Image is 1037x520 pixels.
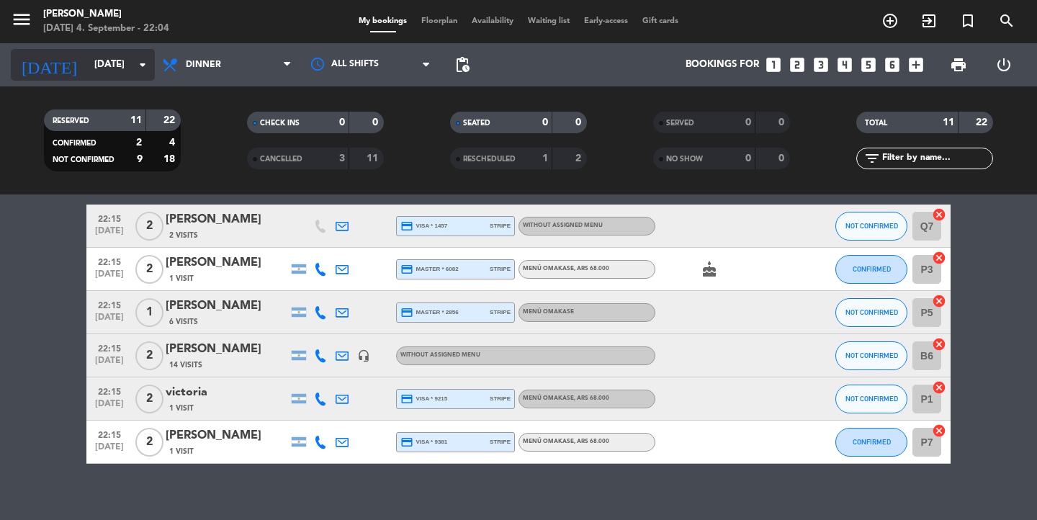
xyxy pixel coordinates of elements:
[575,117,584,127] strong: 0
[166,340,288,359] div: [PERSON_NAME]
[400,263,413,276] i: credit_card
[163,115,178,125] strong: 22
[91,269,127,286] span: [DATE]
[745,153,751,163] strong: 0
[400,393,447,405] span: visa * 9215
[883,55,902,74] i: looks_6
[835,341,907,370] button: NOT CONFIRMED
[635,17,686,25] span: Gift cards
[521,17,577,25] span: Waiting list
[523,266,609,272] span: MENÚ OMAKASE
[865,120,887,127] span: TOTAL
[523,395,609,401] span: MENÚ OMAKASE
[490,394,511,403] span: stripe
[91,426,127,442] span: 22:15
[169,359,202,371] span: 14 Visits
[91,339,127,356] span: 22:15
[835,55,854,74] i: looks_4
[166,297,288,315] div: [PERSON_NAME]
[686,59,759,71] span: Bookings for
[454,56,471,73] span: pending_actions
[463,156,516,163] span: RESCHEDULED
[863,150,881,167] i: filter_list
[91,253,127,269] span: 22:15
[91,356,127,372] span: [DATE]
[859,55,878,74] i: looks_5
[950,56,967,73] span: print
[91,210,127,226] span: 22:15
[490,437,511,447] span: stripe
[367,153,381,163] strong: 11
[920,12,938,30] i: exit_to_app
[166,383,288,402] div: victoria
[943,117,954,127] strong: 11
[135,212,163,241] span: 2
[542,117,548,127] strong: 0
[845,308,898,316] span: NOT CONFIRMED
[959,12,977,30] i: turned_in_not
[574,395,609,401] span: , ARS 68.000
[400,436,413,449] i: credit_card
[135,385,163,413] span: 2
[166,210,288,229] div: [PERSON_NAME]
[881,151,992,166] input: Filter by name...
[998,12,1015,30] i: search
[932,423,946,438] i: cancel
[574,266,609,272] span: , ARS 68.000
[400,393,413,405] i: credit_card
[701,261,718,278] i: cake
[130,115,142,125] strong: 11
[845,395,898,403] span: NOT CONFIRMED
[995,56,1013,73] i: power_settings_new
[575,153,584,163] strong: 2
[981,43,1026,86] div: LOG OUT
[400,220,413,233] i: credit_card
[351,17,414,25] span: My bookings
[853,438,891,446] span: CONFIRMED
[932,337,946,351] i: cancel
[169,403,194,414] span: 1 Visit
[135,428,163,457] span: 2
[400,306,459,319] span: master * 2856
[260,120,300,127] span: CHECK INS
[745,117,751,127] strong: 0
[400,352,480,358] span: Without assigned menu
[976,117,990,127] strong: 22
[91,442,127,459] span: [DATE]
[523,223,603,228] span: Without assigned menu
[835,428,907,457] button: CONFIRMED
[932,207,946,222] i: cancel
[135,341,163,370] span: 2
[169,273,194,284] span: 1 Visit
[881,12,899,30] i: add_circle_outline
[463,120,490,127] span: SEATED
[845,351,898,359] span: NOT CONFIRMED
[91,382,127,399] span: 22:15
[574,439,609,444] span: , ARS 68.000
[666,156,703,163] span: NO SHOW
[523,439,609,444] span: MENÚ OMAKASE
[135,255,163,284] span: 2
[169,138,178,148] strong: 4
[542,153,548,163] strong: 1
[577,17,635,25] span: Early-access
[11,49,87,81] i: [DATE]
[835,212,907,241] button: NOT CONFIRMED
[169,230,198,241] span: 2 Visits
[490,264,511,274] span: stripe
[43,22,169,36] div: [DATE] 4. September - 22:04
[835,385,907,413] button: NOT CONFIRMED
[835,298,907,327] button: NOT CONFIRMED
[812,55,830,74] i: looks_3
[53,140,96,147] span: CONFIRMED
[490,221,511,230] span: stripe
[339,117,345,127] strong: 0
[91,313,127,329] span: [DATE]
[135,298,163,327] span: 1
[53,156,115,163] span: NOT CONFIRMED
[339,153,345,163] strong: 3
[907,55,925,74] i: add_box
[764,55,783,74] i: looks_one
[666,120,694,127] span: SERVED
[186,60,221,70] span: Dinner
